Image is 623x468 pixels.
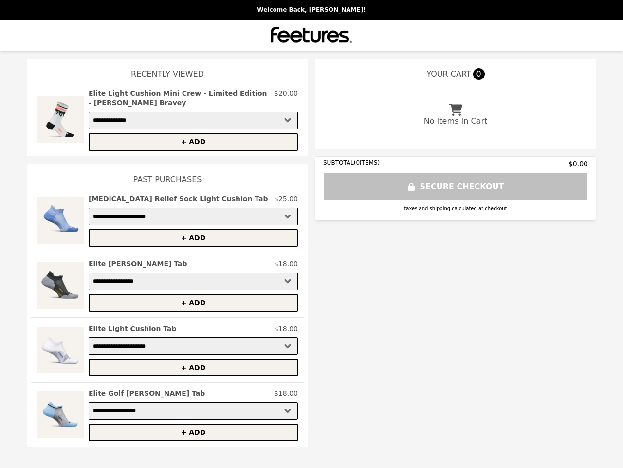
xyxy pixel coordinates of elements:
span: ( 0 ITEMS) [354,159,380,166]
span: 0 [473,68,485,80]
p: $20.00 [274,88,298,108]
h1: Past Purchases [31,164,304,188]
h1: Recently Viewed [31,58,304,82]
h2: Elite Light Cushion Mini Crew - Limited Edition - [PERSON_NAME] Bravey [89,88,270,108]
p: No Items In Cart [424,116,487,127]
select: Select a product variant [89,337,298,355]
img: Elite Golf Max Cushion Tab [37,389,84,441]
span: YOUR CART [426,68,471,80]
p: $25.00 [274,194,298,204]
p: $18.00 [274,259,298,269]
h2: Elite Light Cushion Tab [89,324,177,333]
button: + ADD [89,133,298,151]
p: $18.00 [274,389,298,398]
h2: [MEDICAL_DATA] Relief Sock Light Cushion Tab [89,194,268,204]
button: + ADD [89,294,298,312]
button: + ADD [89,229,298,247]
img: Elite Light Cushion Tab [37,324,84,376]
select: Select a product variant [89,273,298,290]
div: taxes and shipping calculated at checkout [323,205,588,212]
h2: Elite [PERSON_NAME] Tab [89,259,187,269]
p: Welcome Back, [PERSON_NAME]! [6,6,617,14]
button: + ADD [89,359,298,376]
span: $0.00 [568,159,588,169]
select: Select a product variant [89,402,298,420]
select: Select a product variant [89,208,298,225]
img: Elite Light Cushion Mini Crew - Limited Edition - Alexi Pappas Bravey [37,88,84,151]
h2: Elite Golf [PERSON_NAME] Tab [89,389,205,398]
img: Brand Logo [271,25,352,45]
select: Select a product variant [89,112,298,129]
img: Elite Max Cushion Tab [37,259,84,312]
img: Plantar Fasciitis Relief Sock Light Cushion Tab [37,194,84,247]
button: + ADD [89,424,298,441]
span: SUBTOTAL [323,159,354,166]
p: $18.00 [274,324,298,333]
